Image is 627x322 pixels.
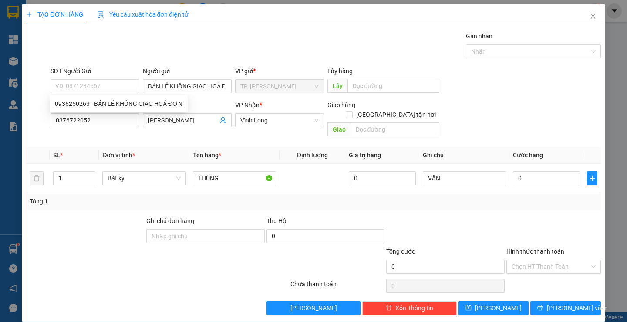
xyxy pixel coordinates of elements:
button: deleteXóa Thông tin [362,301,457,315]
span: Bất kỳ [108,172,180,185]
div: Tổng: 1 [30,197,243,206]
span: [GEOGRAPHIC_DATA] tận nơi [353,110,439,119]
span: Vĩnh Long [240,114,319,127]
span: Lấy [327,79,347,93]
span: Định lượng [297,152,328,159]
span: Giá trị hàng [349,152,381,159]
span: Tên hàng [193,152,221,159]
div: SĐT Người Gửi [51,66,139,76]
div: Chưa thanh toán [290,279,386,295]
span: Giao [327,122,351,136]
span: Tổng cước [386,248,415,255]
span: Cước hàng [513,152,543,159]
div: 0936250263 - BÁN LẺ KHÔNG GIAO HOÁ ĐƠN [50,97,188,111]
span: delete [386,305,392,312]
div: [PERSON_NAME] [83,18,153,28]
span: Yêu cầu xuất hóa đơn điện tử [97,11,189,18]
button: plus [587,171,597,185]
button: [PERSON_NAME] [266,301,361,315]
div: Người gửi [143,66,232,76]
span: plus [26,11,32,17]
div: 0907471010 [83,28,153,41]
label: Gán nhãn [466,33,492,40]
input: Dọc đường [351,122,439,136]
button: printer[PERSON_NAME] và In [530,301,600,315]
span: [PERSON_NAME] [290,303,337,313]
span: user-add [219,117,226,124]
span: SL [53,152,60,159]
span: Lấy hàng [327,68,353,75]
th: Ghi chú [419,147,509,164]
span: Xóa Thông tin [395,303,433,313]
div: 0936250263 - BÁN LẺ KHÔNG GIAO HOÁ ĐƠN [55,99,182,108]
label: Ghi chú đơn hàng [146,217,194,224]
div: TP. [PERSON_NAME] [7,7,77,28]
span: [PERSON_NAME] và In [547,303,608,313]
input: 0 [349,171,416,185]
div: VP gửi [235,66,324,76]
span: TP. Hồ Chí Minh [240,80,319,93]
span: Nhận: [83,8,104,17]
span: TẠO ĐƠN HÀNG [26,11,83,18]
div: Vĩnh Long [83,7,153,18]
span: up [88,173,93,178]
input: Ghi Chú [423,171,506,185]
span: save [465,305,472,312]
img: icon [97,11,104,18]
button: save[PERSON_NAME] [458,301,529,315]
button: Close [581,4,605,29]
span: plus [587,175,597,182]
span: close [590,13,597,20]
input: Ghi chú đơn hàng [146,229,265,243]
span: VP Nhận [235,102,260,108]
input: Dọc đường [347,79,439,93]
span: down [88,179,93,184]
input: VD: Bàn, Ghế [193,171,276,185]
div: BÁN LẺ KHÔNG GIAO HOÁ ĐƠN [7,28,77,49]
label: Hình thức thanh toán [506,248,564,255]
span: Gửi: [7,8,21,17]
span: Decrease Value [85,178,95,185]
span: Giao hàng [327,102,355,108]
span: Increase Value [85,172,95,178]
span: Thu Hộ [266,217,287,224]
span: Đơn vị tính [102,152,135,159]
span: printer [537,305,543,312]
span: Chưa thu [82,54,114,64]
span: [PERSON_NAME] [475,303,522,313]
button: delete [30,171,44,185]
